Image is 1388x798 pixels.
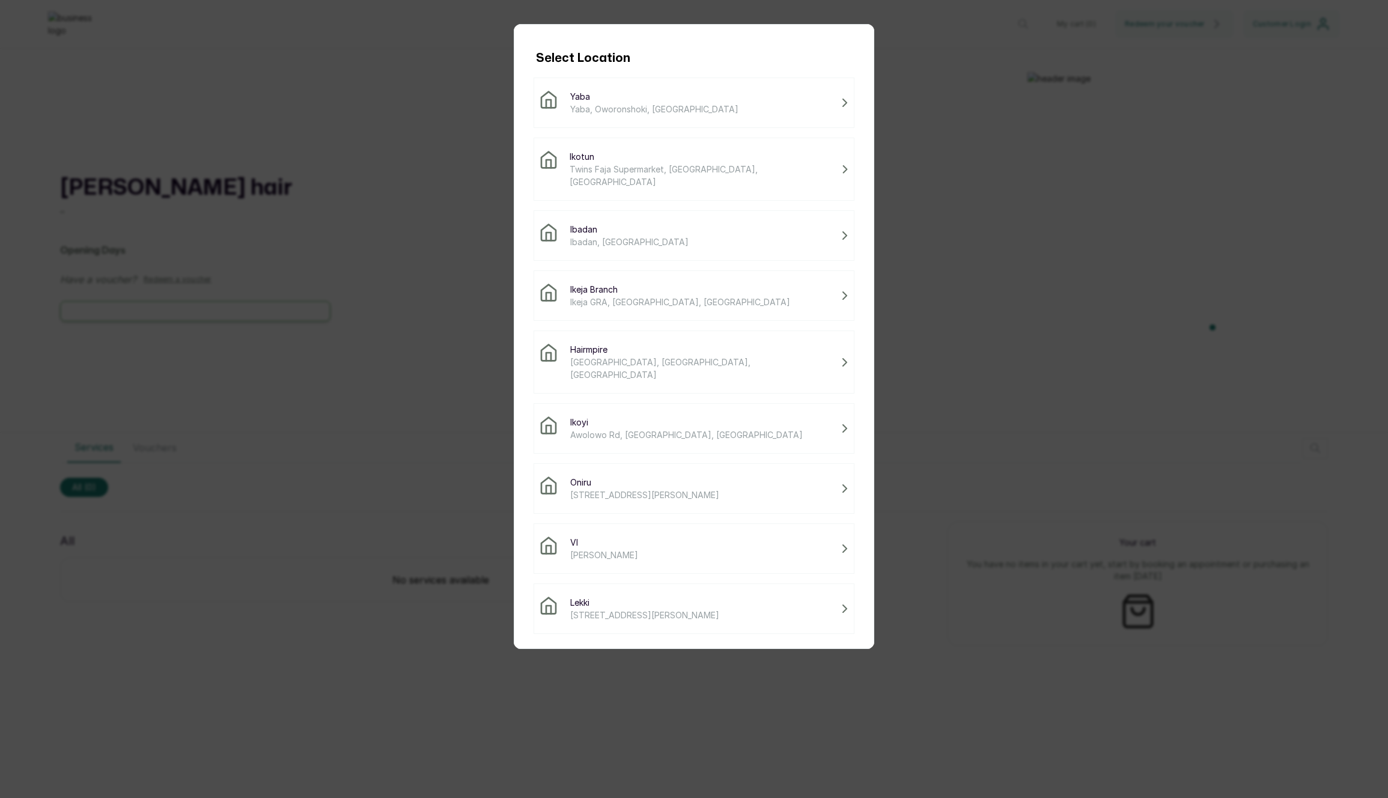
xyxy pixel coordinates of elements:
span: Yaba [570,90,738,103]
span: Ikeja Branch [570,283,790,296]
span: Hairmpire [570,343,836,356]
h1: Select Location [536,49,630,68]
span: Yaba, Oworonshoki, [GEOGRAPHIC_DATA] [570,103,738,115]
span: [PERSON_NAME] [570,549,638,561]
span: Ibadan [570,223,689,236]
span: Twins Faja Supermarket, [GEOGRAPHIC_DATA], [GEOGRAPHIC_DATA] [570,163,836,188]
span: Ibadan, [GEOGRAPHIC_DATA] [570,236,689,248]
span: Lekki [570,596,719,609]
span: Ikeja GRA, [GEOGRAPHIC_DATA], [GEOGRAPHIC_DATA] [570,296,790,308]
span: Ikotun [570,150,836,163]
span: VI [570,536,638,549]
span: Oniru [570,476,719,489]
span: [STREET_ADDRESS][PERSON_NAME] [570,609,719,621]
span: [STREET_ADDRESS][PERSON_NAME] [570,489,719,501]
span: [GEOGRAPHIC_DATA], [GEOGRAPHIC_DATA], [GEOGRAPHIC_DATA] [570,356,836,381]
span: Awolowo Rd, [GEOGRAPHIC_DATA], [GEOGRAPHIC_DATA] [570,428,803,441]
span: Ikoyi [570,416,803,428]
